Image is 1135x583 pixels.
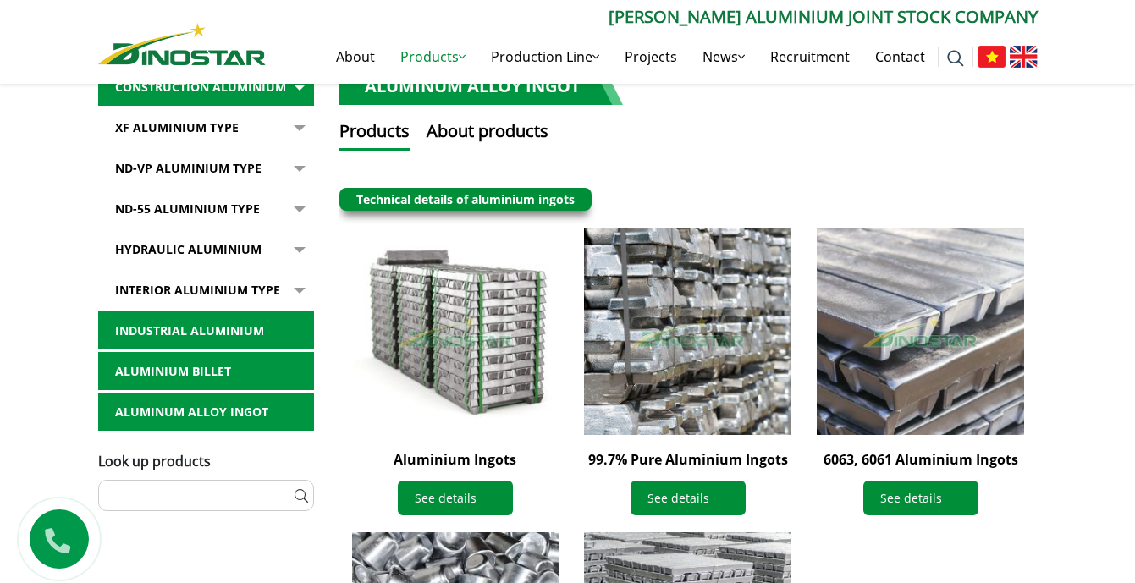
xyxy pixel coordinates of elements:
a: Projects [612,30,690,84]
a: Recruitment [758,30,862,84]
p: [PERSON_NAME] Aluminium Joint Stock Company [266,4,1038,30]
h1: Aluminum alloy ingot [339,68,623,105]
img: Nhôm Dinostar [98,23,266,65]
a: Aluminium Ingots [394,450,516,469]
a: ND-VP Aluminium type [98,149,314,188]
a: See details [631,481,746,515]
a: Contact [862,30,938,84]
a: Products [388,30,478,84]
a: Industrial aluminium [98,311,314,350]
img: 99.7% Pure Aluminium Ingots [584,228,791,435]
a: 6063, 6061 Aluminium Ingots [824,450,1018,469]
img: 6063, 6061 Aluminium Ingots [817,228,1024,435]
a: See details [863,481,978,515]
span: Look up products [98,452,211,470]
a: Technical details of aluminium ingots [356,191,575,207]
a: Aluminium billet [98,352,314,391]
img: search [947,50,964,67]
a: About [323,30,388,84]
a: News [690,30,758,84]
button: Products [339,118,410,151]
a: Construction Aluminium [98,68,314,107]
a: ND-55 Aluminium type [98,190,314,228]
img: Aluminium Ingots [352,228,559,435]
img: Tiếng Việt [978,46,1006,68]
button: About products [427,118,548,151]
a: XF Aluminium type [98,108,314,147]
a: Interior Aluminium Type [98,271,314,310]
a: Aluminum alloy ingot [98,393,314,432]
a: Hydraulic Aluminium [98,230,314,269]
a: See details [398,481,513,515]
a: 99.7% Pure Aluminium Ingots [588,450,788,469]
img: English [1010,46,1038,68]
a: Production Line [478,30,612,84]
